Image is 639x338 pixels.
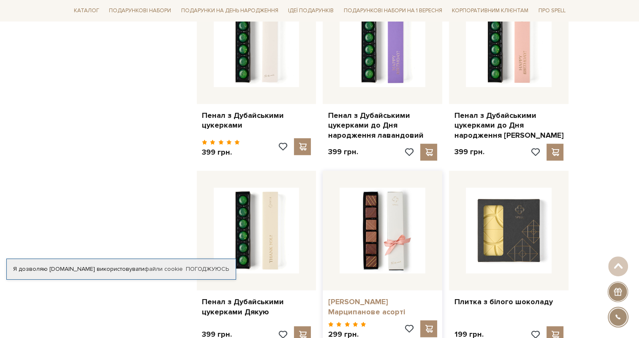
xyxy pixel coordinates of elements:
a: Подарункові набори [106,4,174,17]
a: Погоджуюсь [186,265,229,273]
a: Корпоративним клієнтам [449,3,532,18]
a: Пенал з Дубайськими цукерками до Дня народження [PERSON_NAME] [454,111,563,140]
a: Про Spell [535,4,569,17]
a: Каталог [71,4,103,17]
a: Подарунки на День народження [178,4,282,17]
a: Плитка з білого шоколаду [454,297,563,307]
a: файли cookie [144,265,183,273]
a: [PERSON_NAME] Марципанове асорті [328,297,437,317]
a: Пенал з Дубайськими цукерками Дякую [202,297,311,317]
p: 399 грн. [454,147,484,157]
a: Подарункові набори на 1 Вересня [340,3,446,18]
a: Пенал з Дубайськими цукерками [202,111,311,131]
p: 399 грн. [328,147,358,157]
a: Ідеї подарунків [285,4,337,17]
a: Пенал з Дубайськими цукерками до Дня народження лавандовий [328,111,437,140]
div: Я дозволяю [DOMAIN_NAME] використовувати [7,265,236,273]
p: 399 грн. [202,147,240,157]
